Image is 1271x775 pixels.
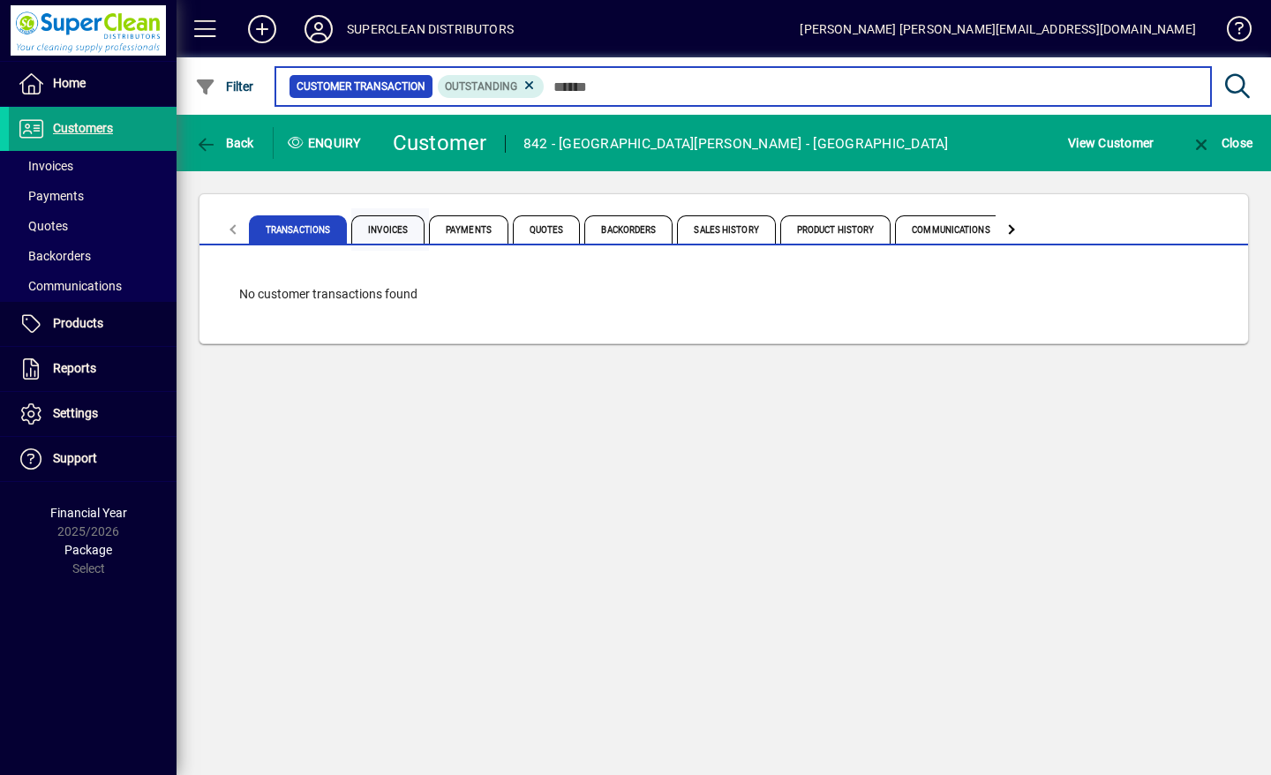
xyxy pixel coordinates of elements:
[274,129,380,157] div: Enquiry
[177,127,274,159] app-page-header-button: Back
[1064,127,1158,159] button: View Customer
[53,406,98,420] span: Settings
[1186,127,1257,159] button: Close
[297,78,425,95] span: Customer Transaction
[53,121,113,135] span: Customers
[9,181,177,211] a: Payments
[222,267,1226,321] div: No customer transactions found
[800,15,1196,43] div: [PERSON_NAME] [PERSON_NAME][EMAIL_ADDRESS][DOMAIN_NAME]
[523,130,949,158] div: 842 - [GEOGRAPHIC_DATA][PERSON_NAME] - [GEOGRAPHIC_DATA]
[53,451,97,465] span: Support
[18,189,84,203] span: Payments
[249,215,347,244] span: Transactions
[9,302,177,346] a: Products
[191,127,259,159] button: Back
[64,543,112,557] span: Package
[18,249,91,263] span: Backorders
[195,79,254,94] span: Filter
[584,215,673,244] span: Backorders
[438,75,545,98] mat-chip: Outstanding Status: Outstanding
[9,271,177,301] a: Communications
[1191,136,1252,150] span: Close
[347,15,514,43] div: SUPERCLEAN DISTRIBUTORS
[50,506,127,520] span: Financial Year
[445,80,517,93] span: Outstanding
[1214,4,1249,61] a: Knowledge Base
[53,316,103,330] span: Products
[9,62,177,106] a: Home
[9,241,177,271] a: Backorders
[429,215,508,244] span: Payments
[18,219,68,233] span: Quotes
[18,279,122,293] span: Communications
[1172,127,1271,159] app-page-header-button: Close enquiry
[351,215,425,244] span: Invoices
[393,129,487,157] div: Customer
[9,211,177,241] a: Quotes
[9,392,177,436] a: Settings
[9,347,177,391] a: Reports
[780,215,891,244] span: Product History
[513,215,581,244] span: Quotes
[9,437,177,481] a: Support
[290,13,347,45] button: Profile
[9,151,177,181] a: Invoices
[53,361,96,375] span: Reports
[677,215,775,244] span: Sales History
[53,76,86,90] span: Home
[195,136,254,150] span: Back
[18,159,73,173] span: Invoices
[234,13,290,45] button: Add
[1068,129,1154,157] span: View Customer
[191,71,259,102] button: Filter
[895,215,1006,244] span: Communications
